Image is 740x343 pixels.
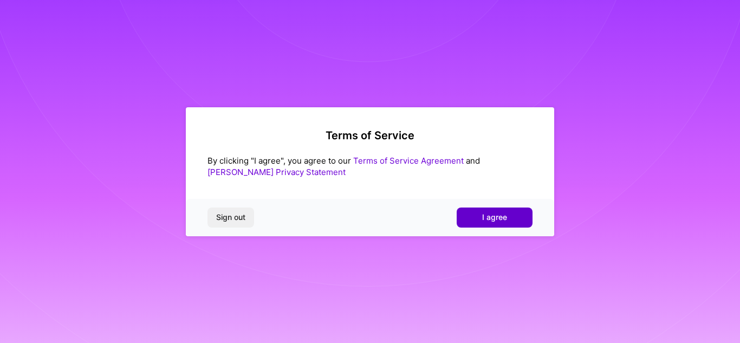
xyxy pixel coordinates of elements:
button: I agree [457,208,533,227]
span: I agree [482,212,507,223]
div: By clicking "I agree", you agree to our and [207,155,533,178]
button: Sign out [207,208,254,227]
a: [PERSON_NAME] Privacy Statement [207,167,346,177]
a: Terms of Service Agreement [353,156,464,166]
span: Sign out [216,212,245,223]
h2: Terms of Service [207,129,533,142]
